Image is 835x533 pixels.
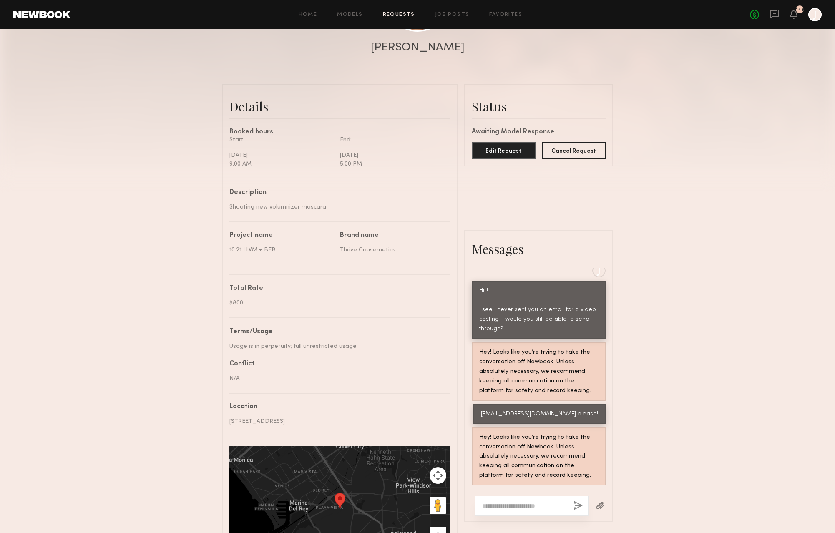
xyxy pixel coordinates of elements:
div: [EMAIL_ADDRESS][DOMAIN_NAME] please! [481,410,598,419]
div: Usage is in perpetuity; full unrestricted usage. [229,342,444,351]
button: Drag Pegman onto the map to open Street View [430,497,446,514]
div: [STREET_ADDRESS] [229,417,444,426]
button: Cancel Request [542,142,606,159]
div: Status [472,98,606,115]
div: $800 [229,299,444,307]
button: Map camera controls [430,467,446,484]
div: Description [229,189,444,196]
div: [DATE] [229,151,334,160]
div: 9:00 AM [229,160,334,168]
a: J [808,8,822,21]
a: Home [299,12,317,18]
div: Shooting new volumnizer mascara [229,203,444,211]
div: 10.21 LLVM + BEB [229,246,334,254]
a: Models [337,12,362,18]
button: Edit Request [472,142,536,159]
a: Job Posts [435,12,470,18]
div: Location [229,404,444,410]
div: Details [229,98,450,115]
a: Requests [383,12,415,18]
div: Awaiting Model Response [472,129,606,136]
div: Terms/Usage [229,329,444,335]
div: [PERSON_NAME] [371,42,465,53]
div: Hey! Looks like you’re trying to take the conversation off Newbook. Unless absolutely necessary, ... [479,348,598,396]
div: Booked hours [229,129,450,136]
div: Conflict [229,361,444,367]
div: Messages [472,241,606,257]
div: Project name [229,232,334,239]
div: N/A [229,374,444,383]
div: Hi!!! I see I never sent you an email for a video casting - would you still be able to send through? [479,286,598,334]
div: Start: [229,136,334,144]
div: Thrive Causemetics [340,246,444,254]
div: Hey! Looks like you’re trying to take the conversation off Newbook. Unless absolutely necessary, ... [479,433,598,481]
div: 149 [796,8,804,12]
div: Total Rate [229,285,444,292]
a: Favorites [489,12,522,18]
div: 5:00 PM [340,160,444,168]
div: Brand name [340,232,444,239]
div: [DATE] [340,151,444,160]
div: End: [340,136,444,144]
